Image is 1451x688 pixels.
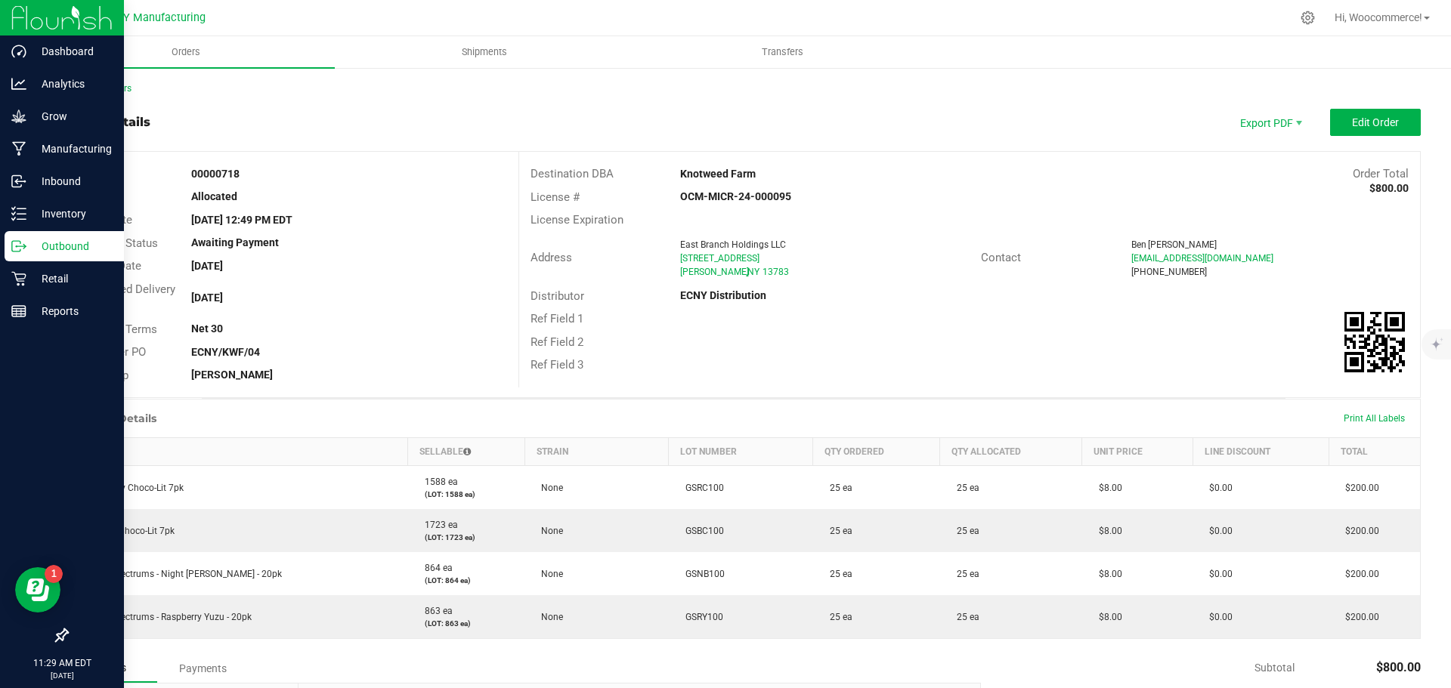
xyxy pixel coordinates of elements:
p: Inventory [26,205,117,223]
span: Subtotal [1255,662,1295,674]
span: GSRY100 [678,612,723,622]
span: ECNY Manufacturing [103,11,206,24]
span: $200.00 [1338,569,1379,579]
a: Shipments [335,36,633,68]
span: $0.00 [1202,526,1233,536]
span: 864 ea [417,563,453,573]
strong: [PERSON_NAME] [191,369,273,381]
th: Line Discount [1193,438,1329,466]
th: Sellable [408,438,524,466]
p: Manufacturing [26,140,117,158]
th: Unit Price [1082,438,1193,466]
inline-svg: Reports [11,304,26,319]
span: [PERSON_NAME] [680,267,749,277]
strong: Awaiting Payment [191,236,279,248]
span: 13783 [763,267,789,277]
inline-svg: Inventory [11,206,26,221]
th: Lot Number [669,438,813,466]
p: Grow [26,107,117,125]
span: None [534,612,563,622]
strong: ECNY/KWF/04 [191,346,260,358]
span: $200.00 [1338,612,1379,622]
p: Retail [26,270,117,288]
span: $200.00 [1338,526,1379,536]
span: [PERSON_NAME] [1148,239,1217,250]
strong: $800.00 [1369,182,1409,194]
inline-svg: Outbound [11,239,26,254]
span: None [534,569,563,579]
span: 25 ea [822,612,852,622]
span: Edit Order [1352,116,1399,128]
span: 25 ea [949,569,979,579]
span: [STREET_ADDRESS] [680,253,760,264]
span: Shipments [441,45,527,59]
th: Qty Allocated [940,438,1082,466]
th: Strain [524,438,669,466]
span: 25 ea [822,526,852,536]
span: Requested Delivery Date [79,282,175,313]
span: None [534,526,563,536]
span: 25 ea [822,483,852,493]
p: 11:29 AM EDT [7,656,117,670]
span: GSBC100 [678,526,724,536]
p: (LOT: 864 ea) [417,575,515,586]
span: Destination DBA [531,167,614,180]
span: None [534,483,563,493]
p: Inbound [26,172,117,190]
p: (LOT: 863 ea) [417,618,515,629]
inline-svg: Grow [11,109,26,124]
span: 25 ea [949,612,979,622]
span: Hi, Woocommerce! [1335,11,1422,23]
span: $0.00 [1202,483,1233,493]
span: $0.00 [1202,612,1233,622]
inline-svg: Analytics [11,76,26,91]
strong: OCM-MICR-24-000095 [680,190,791,202]
qrcode: 00000718 [1344,312,1405,372]
span: GSNB100 [678,569,725,579]
span: Ben [1131,239,1146,250]
span: 25 ea [949,526,979,536]
th: Total [1329,438,1420,466]
inline-svg: Retail [11,271,26,286]
span: $8.00 [1091,526,1122,536]
p: [DATE] [7,670,117,681]
span: Green Spectrums - Night [PERSON_NAME] - 20pk [77,569,282,579]
strong: ECNY Distribution [680,289,766,301]
span: [PHONE_NUMBER] [1131,267,1207,277]
span: Green Spectrums - Raspberry Yuzu - 20pk [77,612,252,622]
a: Transfers [633,36,932,68]
span: Ref Field 3 [531,358,583,372]
span: , [746,267,747,277]
p: (LOT: 1588 ea) [417,489,515,500]
inline-svg: Inbound [11,174,26,189]
span: Ref Field 2 [531,335,583,349]
li: Export PDF [1224,109,1315,136]
strong: [DATE] [191,292,223,304]
span: 25 ea [822,569,852,579]
span: $8.00 [1091,483,1122,493]
span: Contact [981,251,1021,264]
div: Payments [157,655,248,682]
span: Orders [151,45,221,59]
span: Banana Choco-Lit 7pk [77,526,175,536]
span: Address [531,251,572,264]
span: Distributor [531,289,584,303]
img: Scan me! [1344,312,1405,372]
p: Dashboard [26,42,117,60]
span: $8.00 [1091,569,1122,579]
p: Reports [26,302,117,320]
a: Orders [36,36,335,68]
span: Print All Labels [1344,413,1405,424]
strong: [DATE] [191,260,223,272]
inline-svg: Dashboard [11,44,26,59]
p: Analytics [26,75,117,93]
span: $800.00 [1376,660,1421,674]
span: $8.00 [1091,612,1122,622]
span: Order Total [1353,167,1409,180]
span: East Branch Holdings LLC [680,239,786,250]
span: 25 ea [949,483,979,493]
strong: Net 30 [191,322,223,335]
div: Manage settings [1298,11,1317,25]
